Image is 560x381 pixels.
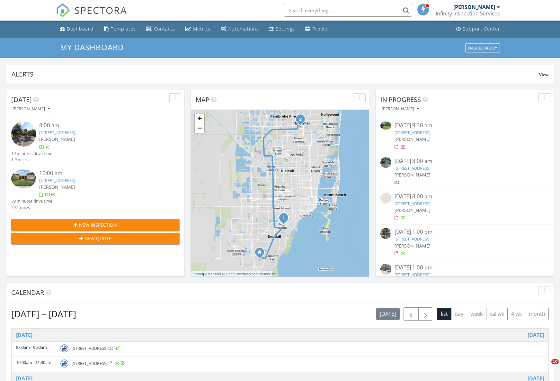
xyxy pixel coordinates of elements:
[12,357,56,372] td: 10:00am - 11:30am
[451,308,467,320] button: day
[218,23,262,35] a: Automations (Basic)
[468,46,497,50] div: Dashboards
[11,219,180,231] button: New Inspection
[11,198,52,204] div: 39 minutes drive time
[13,107,50,111] div: [PERSON_NAME]
[60,344,68,352] img: ohxe1i1e9.png
[528,331,544,339] a: Go to August 27, 2025
[395,165,431,171] a: [STREET_ADDRESS]
[380,228,549,257] a: [DATE] 1:00 pm [STREET_ADDRESS] [PERSON_NAME]
[260,252,263,256] div: 9200 sw 165 st, Miami FL 33157
[486,308,508,320] button: cal wk
[380,122,391,130] img: 9286511%2Fcover_photos%2FQiJgr9yjSswDjGyb9AwR%2Fsmall.jpg
[380,95,421,104] span: In Progress
[39,184,75,190] span: [PERSON_NAME]
[193,26,211,32] div: Metrics
[312,26,327,32] div: Profile
[395,201,431,206] a: [STREET_ADDRESS]
[60,42,124,52] span: My Dashboard
[551,359,559,364] span: 10
[382,107,419,111] div: [PERSON_NAME]
[12,341,56,357] td: 8:00am - 9:30am
[538,359,554,375] iframe: Intercom live chat
[300,119,304,123] div: 7720 Coral Blvd , Miramar, FL 33023
[453,4,495,10] div: [PERSON_NAME]
[380,264,549,292] a: [DATE] 1:00 pm [STREET_ADDRESS] [PERSON_NAME]
[395,172,431,178] span: [PERSON_NAME]
[395,136,431,142] span: [PERSON_NAME]
[395,272,431,277] a: [STREET_ADDRESS]
[39,169,165,177] div: 10:00 am
[101,23,138,35] a: Templates
[72,360,108,366] span: [STREET_ADDRESS]
[404,307,419,321] button: Previous
[79,222,117,228] span: New Inspection
[267,23,298,35] a: Settings
[228,26,259,32] div: Automations
[67,26,93,32] div: Dashboard
[195,123,204,133] a: Zoom out
[11,105,51,113] button: [PERSON_NAME]
[437,308,451,320] button: list
[12,329,548,342] th: Go to August 27, 2025
[191,271,272,277] div: |
[380,228,391,239] img: streetview
[196,95,209,104] span: Map
[11,122,36,146] img: streetview
[380,264,391,275] img: streetview
[11,169,180,211] a: 10:00 am [STREET_ADDRESS] [PERSON_NAME] 39 minutes drive time 29.1 miles
[11,233,180,244] button: New Quote
[144,23,178,35] a: Contacts
[395,207,431,213] span: [PERSON_NAME]
[57,23,96,35] a: Dashboard
[11,122,180,163] a: 8:00 am [STREET_ADDRESS] [PERSON_NAME] 19 minutes drive time 8.9 miles
[39,136,75,142] span: [PERSON_NAME]
[11,307,76,320] h2: [DATE] – [DATE]
[395,236,431,242] a: [STREET_ADDRESS]
[418,307,433,321] button: Next
[467,308,486,320] button: week
[525,308,549,320] button: month
[72,360,126,366] a: [STREET_ADDRESS]
[539,72,548,77] span: View
[72,345,120,351] a: [STREET_ADDRESS]
[192,272,203,276] a: Leaflet
[380,193,391,204] img: streetview
[111,26,136,32] div: Templates
[56,9,127,22] a: SPECTORA
[11,204,52,211] div: 29.1 miles
[299,117,302,122] i: 2
[183,23,213,35] a: Metrics
[380,157,549,186] a: [DATE] 8:00 am [STREET_ADDRESS] [PERSON_NAME]
[60,359,68,367] img: ohxe1i1e9.png
[11,157,52,163] div: 8.9 miles
[11,150,52,157] div: 19 minutes drive time
[39,122,165,130] div: 8:00 am
[395,130,431,135] a: [STREET_ADDRESS]
[284,4,412,17] input: Search everything...
[276,26,295,32] div: Settings
[282,216,285,221] i: 1
[507,308,525,320] button: 4 wk
[222,272,270,276] a: © OpenStreetMap contributors
[463,26,500,32] div: Support Center
[380,122,549,150] a: [DATE] 9:30 am [STREET_ADDRESS] [PERSON_NAME]
[395,193,535,201] div: [DATE] 8:00 am
[395,157,535,165] div: [DATE] 8:00 am
[12,70,539,78] div: Alerts
[380,193,549,221] a: [DATE] 8:00 am [STREET_ADDRESS] [PERSON_NAME]
[39,177,75,183] a: [STREET_ADDRESS]
[395,243,431,249] span: [PERSON_NAME]
[395,264,535,272] div: [DATE] 1:00 pm
[11,288,44,297] span: Calendar
[56,3,70,17] img: The Best Home Inspection Software - Spectora
[465,43,500,52] button: Dashboards
[380,105,420,113] button: [PERSON_NAME]
[204,272,221,276] a: © MapTiler
[75,3,127,17] span: SPECTORA
[195,113,204,123] a: Zoom in
[284,218,288,222] div: 5880 SW 66th St, South Miami, FL 33143
[11,95,32,104] span: [DATE]
[395,122,535,130] div: [DATE] 9:30 am
[16,331,32,339] a: Go to August 27, 2025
